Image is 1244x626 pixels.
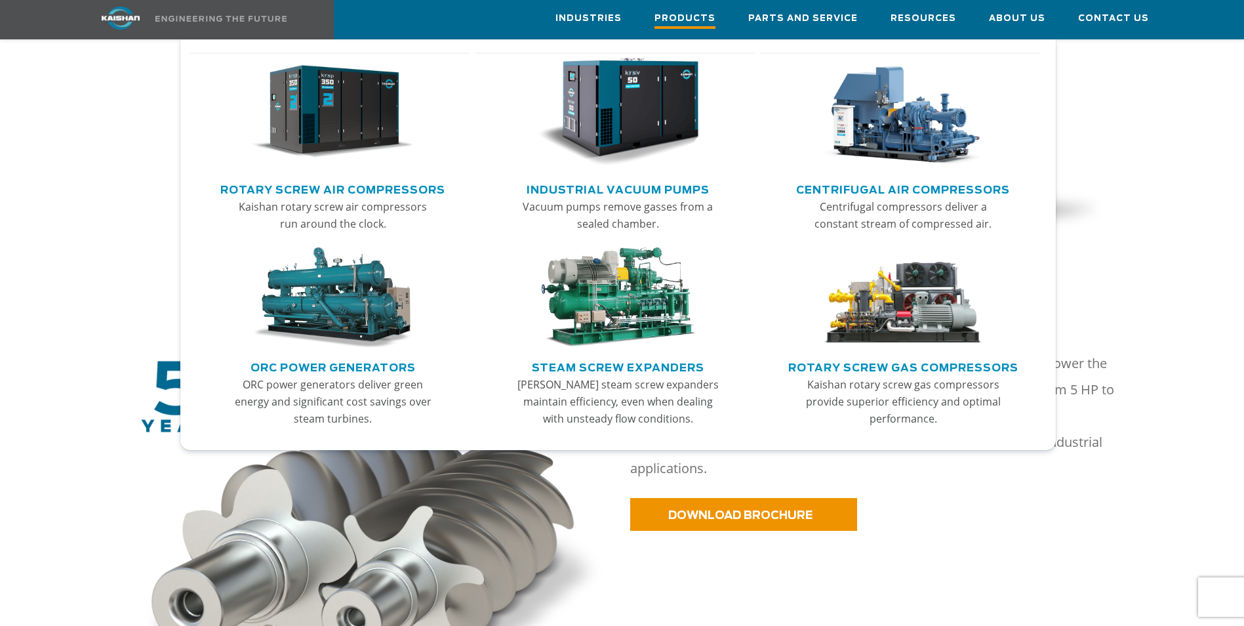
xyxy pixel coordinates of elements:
img: thumb-ORC-Power-Generators [252,247,413,348]
a: Centrifugal Air Compressors [796,178,1010,198]
a: Industrial Vacuum Pumps [527,178,710,198]
a: Resources [891,1,956,36]
span: Industries [555,11,622,26]
a: Rotary Screw Air Compressors [220,178,445,198]
a: Industries [555,1,622,36]
img: thumb-Centrifugal-Air-Compressors [822,58,984,167]
a: Steam Screw Expanders [532,356,704,376]
a: DOWNLOAD BROCHURE [630,498,857,531]
span: DOWNLOAD BROCHURE [668,510,813,521]
span: Products [654,11,715,29]
p: Kaishan rotary screw air compressors run around the clock. [231,198,435,232]
img: thumb-Rotary-Screw-Air-Compressors [252,58,413,167]
img: thumb-Industrial-Vacuum-Pumps [537,58,698,167]
span: Resources [891,11,956,26]
span: Contact Us [1078,11,1149,26]
a: Rotary Screw Gas Compressors [788,356,1018,376]
a: Contact Us [1078,1,1149,36]
p: Vacuum pumps remove gasses from a sealed chamber. [515,198,720,232]
p: Kaishan rotary screw gas compressors provide superior efficiency and optimal performance. [801,376,1005,427]
img: kaishan logo [71,7,170,30]
img: thumb-Steam-Screw-Expanders [537,247,698,348]
img: Engineering the future [155,16,287,22]
p: [PERSON_NAME] steam screw expanders maintain efficiency, even when dealing with unsteady flow con... [515,376,720,427]
img: thumb-Rotary-Screw-Gas-Compressors [822,247,984,348]
span: About Us [989,11,1045,26]
p: Centrifugal compressors deliver a constant stream of compressed air. [801,198,1005,232]
a: Products [654,1,715,39]
a: Parts and Service [748,1,858,36]
p: ORC power generators deliver green energy and significant cost savings over steam turbines. [231,376,435,427]
a: About Us [989,1,1045,36]
span: Parts and Service [748,11,858,26]
a: ORC Power Generators [251,356,416,376]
